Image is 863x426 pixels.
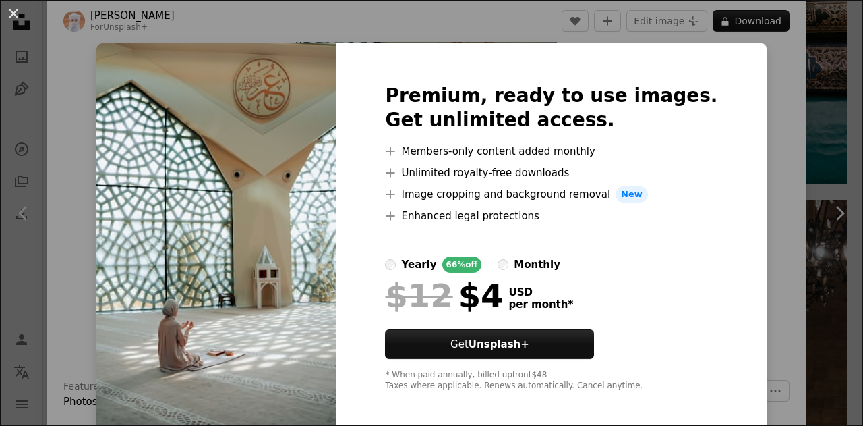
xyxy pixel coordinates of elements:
strong: Unsplash+ [469,338,529,350]
li: Image cropping and background removal [385,186,717,203]
div: * When paid annually, billed upfront $48 Taxes where applicable. Renews automatically. Cancel any... [385,370,717,392]
span: per month * [508,298,573,311]
li: Enhanced legal protections [385,208,717,224]
span: USD [508,286,573,298]
button: GetUnsplash+ [385,329,594,359]
span: New [616,186,648,203]
input: monthly [498,259,508,270]
div: yearly [401,257,436,273]
div: 66% off [442,257,482,273]
input: yearly66%off [385,259,396,270]
h2: Premium, ready to use images. Get unlimited access. [385,84,717,132]
li: Members-only content added monthly [385,143,717,159]
div: monthly [514,257,560,273]
div: $4 [385,278,503,313]
li: Unlimited royalty-free downloads [385,165,717,181]
span: $12 [385,278,452,313]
